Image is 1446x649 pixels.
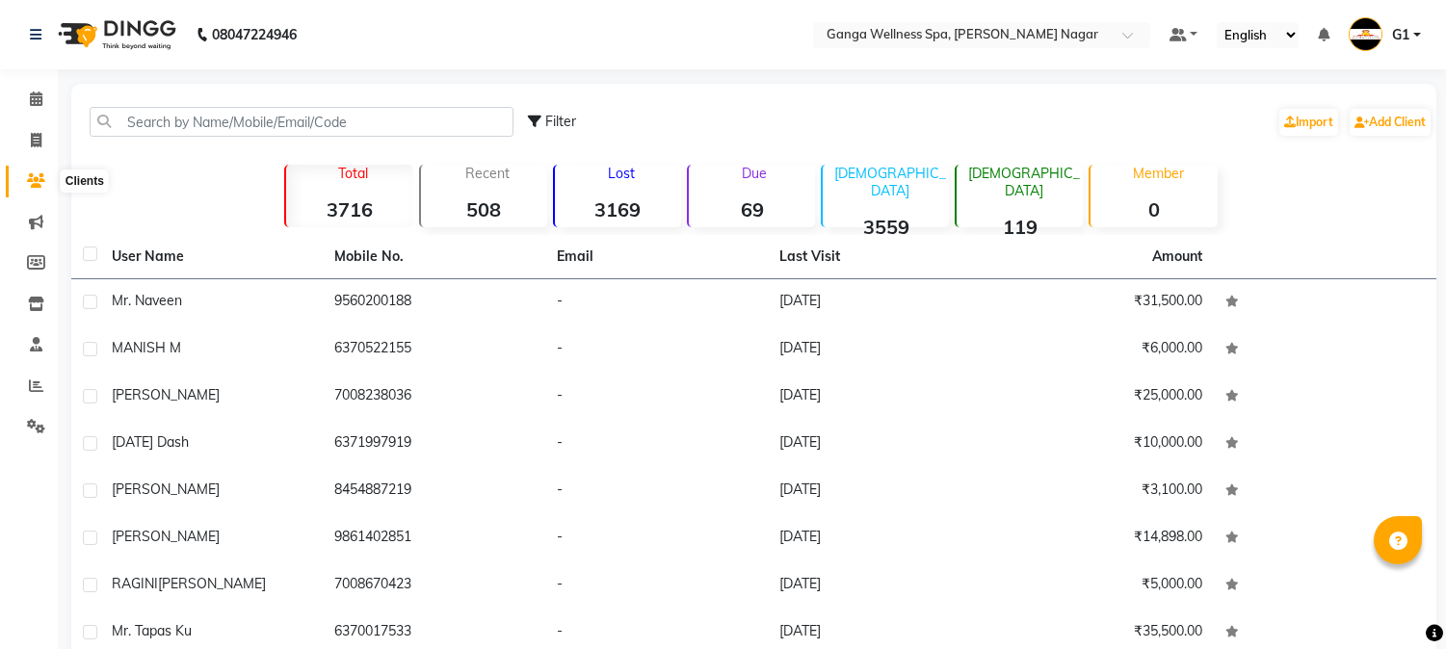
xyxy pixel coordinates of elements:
td: - [545,562,768,610]
td: ₹10,000.00 [991,421,1214,468]
a: Import [1279,109,1338,136]
p: [DEMOGRAPHIC_DATA] [964,165,1083,199]
th: Mobile No. [323,235,545,279]
span: Mr. Tapas ku [112,622,192,639]
strong: 69 [689,197,815,221]
td: ₹14,898.00 [991,515,1214,562]
span: Filter [545,113,576,130]
span: RAGINI [112,575,158,592]
img: logo [49,8,181,62]
strong: 3559 [823,215,949,239]
td: - [545,374,768,421]
td: 6370522155 [323,326,545,374]
input: Search by Name/Mobile/Email/Code [90,107,513,137]
span: MANISH M [112,339,181,356]
td: 7008238036 [323,374,545,421]
td: [DATE] [768,468,990,515]
span: Mr. Naveen [112,292,182,309]
p: Total [294,165,412,182]
td: ₹31,500.00 [991,279,1214,326]
td: [DATE] [768,326,990,374]
iframe: chat widget [1365,572,1427,630]
span: [PERSON_NAME] [112,528,220,545]
th: Amount [1141,235,1214,278]
p: Member [1098,165,1217,182]
strong: 0 [1091,197,1217,221]
strong: 508 [421,197,547,221]
span: [PERSON_NAME] [112,386,220,403]
span: [PERSON_NAME] [158,575,266,592]
span: [PERSON_NAME] [112,480,220,498]
td: ₹6,000.00 [991,326,1214,374]
p: Recent [429,165,547,182]
td: [DATE] [768,562,990,610]
th: User Name [100,235,323,279]
p: Due [693,165,815,182]
td: 7008670423 [323,562,545,610]
td: 9861402851 [323,515,545,562]
td: - [545,515,768,562]
td: - [545,279,768,326]
td: [DATE] [768,515,990,562]
a: Add Client [1350,109,1431,136]
td: ₹5,000.00 [991,562,1214,610]
td: - [545,421,768,468]
strong: 3716 [286,197,412,221]
td: - [545,326,768,374]
span: G1 [1392,25,1409,45]
td: - [545,468,768,515]
span: [DATE] dash [112,433,189,451]
td: 9560200188 [323,279,545,326]
th: Email [545,235,768,279]
strong: 3169 [555,197,681,221]
th: Last Visit [768,235,990,279]
p: Lost [563,165,681,182]
td: ₹3,100.00 [991,468,1214,515]
p: [DEMOGRAPHIC_DATA] [830,165,949,199]
td: 8454887219 [323,468,545,515]
td: [DATE] [768,279,990,326]
strong: 119 [957,215,1083,239]
img: G1 [1349,17,1382,51]
td: [DATE] [768,374,990,421]
td: ₹25,000.00 [991,374,1214,421]
b: 08047224946 [212,8,297,62]
td: [DATE] [768,421,990,468]
div: Clients [61,170,109,194]
td: 6371997919 [323,421,545,468]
